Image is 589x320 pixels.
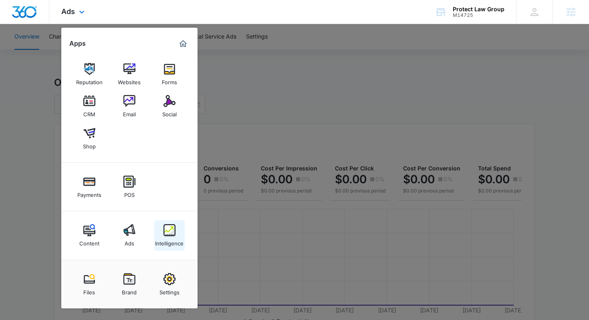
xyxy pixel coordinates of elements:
div: Email [123,107,136,117]
a: Payments [74,172,105,202]
div: POS [124,188,135,198]
div: CRM [83,107,95,117]
div: account name [453,6,504,12]
a: Email [114,91,145,122]
div: Social [162,107,177,117]
div: Reputation [76,75,103,85]
a: Reputation [74,59,105,89]
div: Payments [77,188,101,198]
span: Ads [61,7,75,16]
a: Shop [74,123,105,154]
a: Forms [154,59,185,89]
div: Websites [118,75,141,85]
a: Brand [114,269,145,300]
div: Settings [159,285,180,296]
h2: Apps [69,40,86,47]
a: Files [74,269,105,300]
a: Marketing 360® Dashboard [177,37,190,50]
a: Settings [154,269,185,300]
a: CRM [74,91,105,122]
div: Ads [125,236,134,247]
div: Content [79,236,99,247]
div: Shop [83,139,96,150]
div: account id [453,12,504,18]
a: Intelligence [154,220,185,251]
div: Forms [162,75,177,85]
div: Files [83,285,95,296]
a: Content [74,220,105,251]
a: POS [114,172,145,202]
a: Social [154,91,185,122]
a: Websites [114,59,145,89]
a: Ads [114,220,145,251]
div: Intelligence [155,236,184,247]
div: Brand [122,285,137,296]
